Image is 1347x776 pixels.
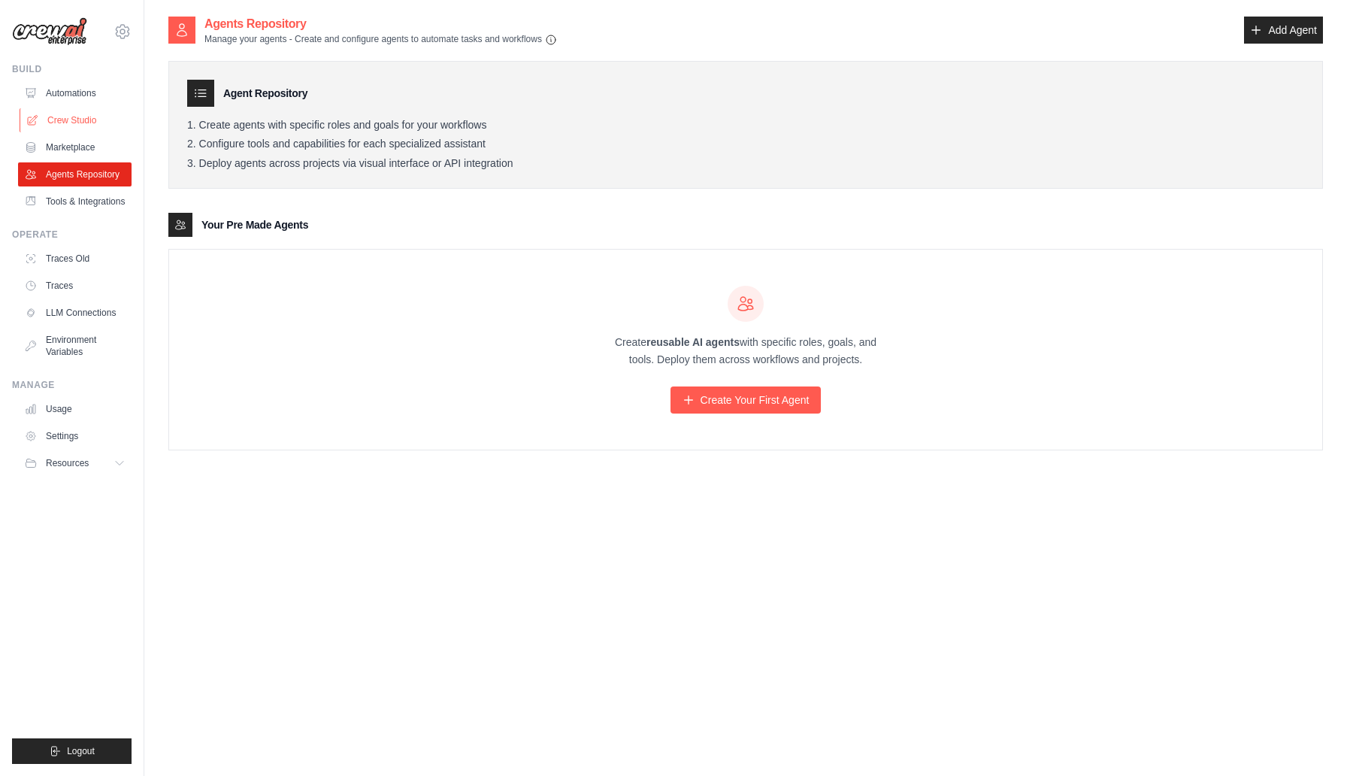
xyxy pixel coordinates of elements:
a: Add Agent [1244,17,1323,44]
a: Environment Variables [18,328,132,364]
a: Marketplace [18,135,132,159]
a: Traces Old [18,247,132,271]
img: Logo [12,17,87,46]
a: Traces [18,274,132,298]
span: Resources [46,457,89,469]
h3: Your Pre Made Agents [201,217,308,232]
span: Logout [67,745,95,757]
a: LLM Connections [18,301,132,325]
li: Configure tools and capabilities for each specialized assistant [187,138,1304,151]
div: Operate [12,229,132,241]
a: Tools & Integrations [18,189,132,214]
a: Agents Repository [18,162,132,186]
a: Usage [18,397,132,421]
li: Deploy agents across projects via visual interface or API integration [187,157,1304,171]
p: Create with specific roles, goals, and tools. Deploy them across workflows and projects. [601,334,890,368]
div: Manage [12,379,132,391]
strong: reusable AI agents [646,336,740,348]
p: Manage your agents - Create and configure agents to automate tasks and workflows [204,33,557,46]
a: Crew Studio [20,108,133,132]
a: Settings [18,424,132,448]
h3: Agent Repository [223,86,307,101]
a: Automations [18,81,132,105]
button: Resources [18,451,132,475]
h2: Agents Repository [204,15,557,33]
button: Logout [12,738,132,764]
div: Build [12,63,132,75]
li: Create agents with specific roles and goals for your workflows [187,119,1304,132]
a: Create Your First Agent [670,386,822,414]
